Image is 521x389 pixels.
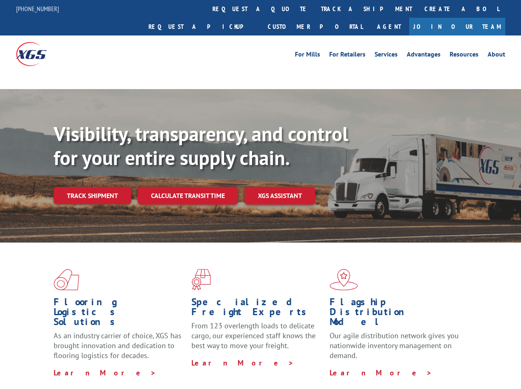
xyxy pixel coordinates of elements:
a: Learn More > [54,368,156,377]
a: Join Our Team [409,18,505,35]
a: XGS ASSISTANT [245,187,315,205]
img: xgs-icon-focused-on-flooring-red [191,269,211,290]
img: xgs-icon-flagship-distribution-model-red [330,269,358,290]
a: Resources [450,51,479,60]
h1: Specialized Freight Experts [191,297,323,321]
img: xgs-icon-total-supply-chain-intelligence-red [54,269,79,290]
a: Services [375,51,398,60]
a: Agent [369,18,409,35]
a: Request a pickup [142,18,262,35]
span: As an industry carrier of choice, XGS has brought innovation and dedication to flooring logistics... [54,331,182,360]
a: For Mills [295,51,320,60]
a: About [488,51,505,60]
a: Track shipment [54,187,131,204]
b: Visibility, transparency, and control for your entire supply chain. [54,121,348,170]
h1: Flagship Distribution Model [330,297,461,331]
span: Our agile distribution network gives you nationwide inventory management on demand. [330,331,459,360]
a: Learn More > [330,368,432,377]
h1: Flooring Logistics Solutions [54,297,185,331]
a: [PHONE_NUMBER] [16,5,59,13]
a: Advantages [407,51,441,60]
a: Learn More > [191,358,294,368]
a: Customer Portal [262,18,369,35]
a: For Retailers [329,51,365,60]
a: Calculate transit time [138,187,238,205]
p: From 123 overlength loads to delicate cargo, our experienced staff knows the best way to move you... [191,321,323,358]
